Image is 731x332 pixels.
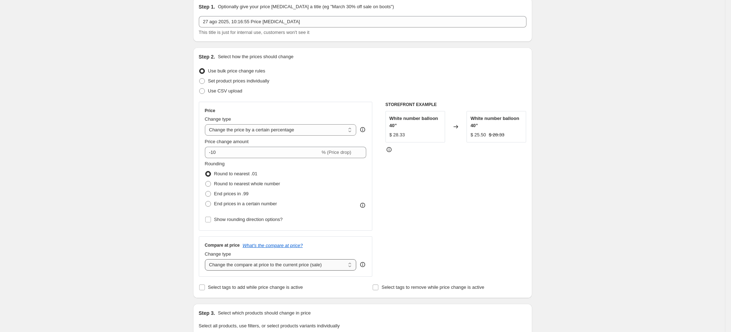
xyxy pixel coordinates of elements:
[208,285,303,290] span: Select tags to add while price change is active
[470,116,519,128] span: White number balloon 40”
[214,171,257,176] span: Round to nearest .01
[199,310,215,317] h2: Step 3.
[218,3,394,10] p: Optionally give your price [MEDICAL_DATA] a title (eg "March 30% off sale on boots")
[205,116,231,122] span: Change type
[199,30,309,35] span: This title is just for internal use, customers won't see it
[359,261,366,268] div: help
[243,243,303,248] button: What's the compare at price?
[214,191,249,196] span: End prices in .99
[214,217,283,222] span: Show rounding direction options?
[359,126,366,133] div: help
[489,131,504,139] strike: $ 28.33
[199,323,340,328] span: Select all products, use filters, or select products variants individually
[382,285,484,290] span: Select tags to remove while price change is active
[218,310,311,317] p: Select which products should change in price
[199,3,215,10] h2: Step 1.
[208,68,265,74] span: Use bulk price change rules
[199,53,215,60] h2: Step 2.
[205,242,240,248] h3: Compare at price
[205,161,225,166] span: Rounding
[205,139,249,144] span: Price change amount
[322,150,351,155] span: % (Price drop)
[389,116,438,128] span: White number balloon 40”
[208,78,269,84] span: Set product prices individually
[218,53,293,60] p: Select how the prices should change
[208,88,242,94] span: Use CSV upload
[205,108,215,114] h3: Price
[199,16,526,27] input: 30% off holiday sale
[389,131,405,139] div: $ 28.33
[470,131,486,139] div: $ 25.50
[214,181,280,186] span: Round to nearest whole number
[205,251,231,257] span: Change type
[205,147,320,158] input: -15
[385,102,526,107] h6: STOREFRONT EXAMPLE
[214,201,277,206] span: End prices in a certain number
